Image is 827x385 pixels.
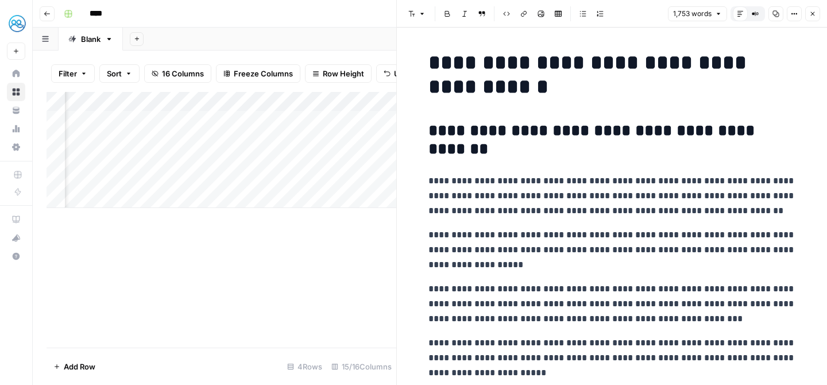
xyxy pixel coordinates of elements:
span: 1,753 words [673,9,712,19]
div: What's new? [7,229,25,247]
a: Settings [7,138,25,156]
button: Sort [99,64,140,83]
div: 4 Rows [283,357,327,376]
a: Home [7,64,25,83]
a: Browse [7,83,25,101]
button: Add Row [47,357,102,376]
span: Filter [59,68,77,79]
button: Workspace: MyHealthTeam [7,9,25,38]
span: Sort [107,68,122,79]
button: 16 Columns [144,64,211,83]
span: Add Row [64,361,95,372]
button: Help + Support [7,247,25,265]
a: AirOps Academy [7,210,25,229]
a: Blank [59,28,123,51]
span: 16 Columns [162,68,204,79]
button: What's new? [7,229,25,247]
a: Your Data [7,101,25,120]
div: 15/16 Columns [327,357,396,376]
span: Freeze Columns [234,68,293,79]
button: Row Height [305,64,372,83]
button: Freeze Columns [216,64,300,83]
a: Usage [7,120,25,138]
button: Filter [51,64,95,83]
span: Row Height [323,68,364,79]
img: MyHealthTeam Logo [7,13,28,34]
button: Undo [376,64,421,83]
div: Blank [81,33,101,45]
button: 1,753 words [668,6,727,21]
